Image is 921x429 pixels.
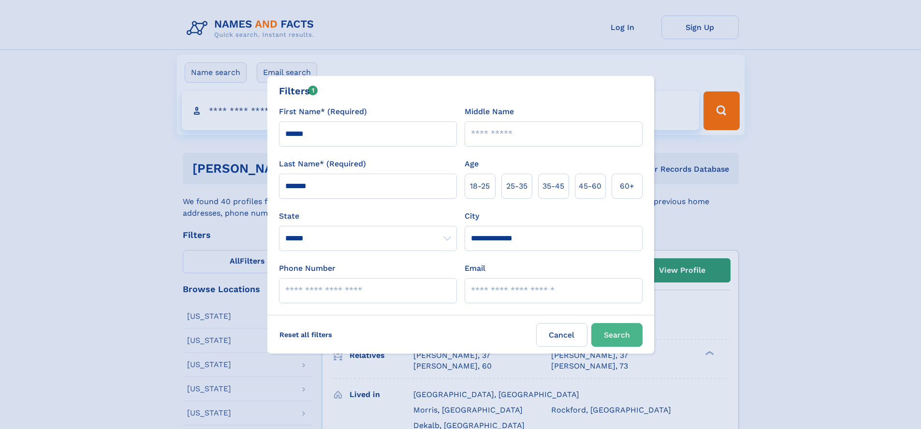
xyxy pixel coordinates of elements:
[465,263,485,274] label: Email
[542,180,564,192] span: 35‑45
[279,84,318,98] div: Filters
[470,180,490,192] span: 18‑25
[536,323,587,347] label: Cancel
[279,158,366,170] label: Last Name* (Required)
[273,323,338,346] label: Reset all filters
[591,323,643,347] button: Search
[579,180,601,192] span: 45‑60
[279,106,367,118] label: First Name* (Required)
[465,106,514,118] label: Middle Name
[279,210,457,222] label: State
[465,210,479,222] label: City
[279,263,336,274] label: Phone Number
[620,180,634,192] span: 60+
[506,180,527,192] span: 25‑35
[465,158,479,170] label: Age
